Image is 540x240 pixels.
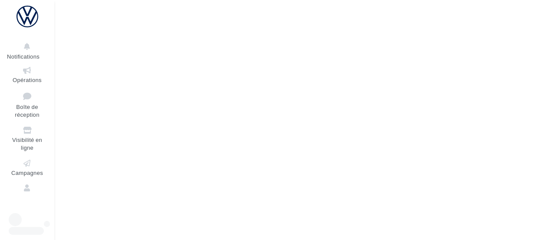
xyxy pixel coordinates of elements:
[7,181,47,203] a: Contacts
[7,64,47,85] a: Opérations
[7,124,47,153] a: Visibilité en ligne
[7,53,40,60] span: Notifications
[7,157,47,178] a: Campagnes
[15,103,39,118] span: Boîte de réception
[7,89,47,120] a: Boîte de réception
[13,76,42,83] span: Opérations
[16,194,39,201] span: Contacts
[11,169,43,176] span: Campagnes
[12,136,42,151] span: Visibilité en ligne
